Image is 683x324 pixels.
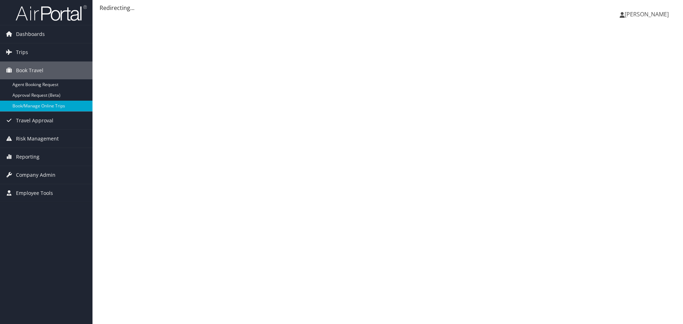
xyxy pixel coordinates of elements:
[625,10,669,18] span: [PERSON_NAME]
[16,166,55,184] span: Company Admin
[16,148,39,166] span: Reporting
[16,5,87,21] img: airportal-logo.png
[16,62,43,79] span: Book Travel
[16,25,45,43] span: Dashboards
[16,184,53,202] span: Employee Tools
[620,4,676,25] a: [PERSON_NAME]
[16,43,28,61] span: Trips
[100,4,676,12] div: Redirecting...
[16,112,53,129] span: Travel Approval
[16,130,59,148] span: Risk Management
